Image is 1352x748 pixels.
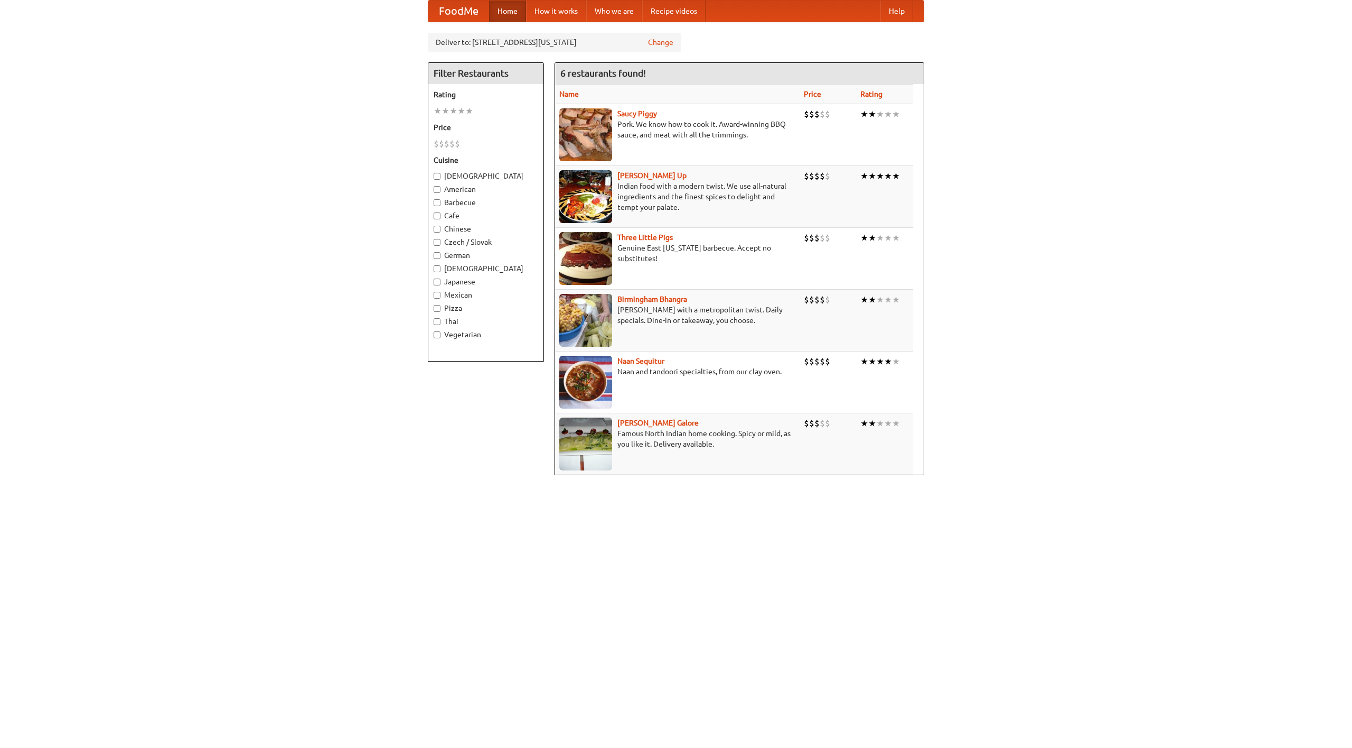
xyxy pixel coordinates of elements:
[449,105,457,117] li: ★
[892,294,900,306] li: ★
[434,292,440,299] input: Mexican
[860,418,868,429] li: ★
[825,356,830,367] li: $
[820,108,825,120] li: $
[804,108,809,120] li: $
[825,170,830,182] li: $
[617,295,687,303] a: Birmingham Bhangra
[434,155,538,165] h5: Cuisine
[434,199,440,206] input: Barbecue
[434,171,538,181] label: [DEMOGRAPHIC_DATA]
[868,170,876,182] li: ★
[457,105,465,117] li: ★
[449,138,455,150] li: $
[868,294,876,306] li: ★
[884,170,892,182] li: ★
[617,357,664,365] a: Naan Sequitur
[434,138,439,150] li: $
[559,304,795,326] p: [PERSON_NAME] with a metropolitan twist. Daily specials. Dine-in or takeaway, you choose.
[434,213,440,219] input: Cafe
[526,1,586,22] a: How it works
[559,181,795,213] p: Indian food with a modern twist. We use all-natural ingredients and the finest spices to delight ...
[876,170,884,182] li: ★
[559,108,612,161] img: saucy.jpg
[560,68,646,78] ng-pluralize: 6 restaurants found!
[876,294,884,306] li: ★
[559,119,795,140] p: Pork. We know how to cook it. Award-winning BBQ sauce, and meat with all the trimmings.
[820,356,825,367] li: $
[559,90,579,98] a: Name
[809,294,814,306] li: $
[428,33,681,52] div: Deliver to: [STREET_ADDRESS][US_STATE]
[860,356,868,367] li: ★
[884,232,892,244] li: ★
[617,109,657,118] a: Saucy Piggy
[434,210,538,221] label: Cafe
[617,171,687,180] b: [PERSON_NAME] Up
[804,418,809,429] li: $
[868,356,876,367] li: ★
[820,294,825,306] li: $
[434,122,538,133] h5: Price
[434,279,440,285] input: Japanese
[884,294,892,306] li: ★
[428,63,543,84] h4: Filter Restaurants
[559,294,612,347] img: bhangra.jpg
[434,305,440,312] input: Pizza
[559,418,612,470] img: currygalore.jpg
[559,356,612,409] img: naansequitur.jpg
[809,232,814,244] li: $
[434,239,440,246] input: Czech / Slovak
[434,265,440,272] input: [DEMOGRAPHIC_DATA]
[804,232,809,244] li: $
[804,356,809,367] li: $
[820,232,825,244] li: $
[559,428,795,449] p: Famous North Indian home cooking. Spicy or mild, as you like it. Delivery available.
[860,90,882,98] a: Rating
[814,170,820,182] li: $
[586,1,642,22] a: Who we are
[434,173,440,180] input: [DEMOGRAPHIC_DATA]
[434,263,538,274] label: [DEMOGRAPHIC_DATA]
[434,318,440,325] input: Thai
[814,294,820,306] li: $
[809,108,814,120] li: $
[434,226,440,233] input: Chinese
[434,224,538,234] label: Chinese
[434,276,538,287] label: Japanese
[892,232,900,244] li: ★
[876,108,884,120] li: ★
[884,108,892,120] li: ★
[434,250,538,261] label: German
[434,186,440,193] input: American
[860,232,868,244] li: ★
[825,232,830,244] li: $
[617,419,699,427] b: [PERSON_NAME] Galore
[442,105,449,117] li: ★
[559,170,612,223] img: curryup.jpg
[876,356,884,367] li: ★
[814,232,820,244] li: $
[825,418,830,429] li: $
[892,170,900,182] li: ★
[559,243,795,264] p: Genuine East [US_STATE] barbecue. Accept no substitutes!
[434,290,538,300] label: Mexican
[860,108,868,120] li: ★
[804,294,809,306] li: $
[465,105,473,117] li: ★
[809,170,814,182] li: $
[434,184,538,195] label: American
[892,108,900,120] li: ★
[825,108,830,120] li: $
[617,233,673,242] a: Three Little Pigs
[434,89,538,100] h5: Rating
[884,356,892,367] li: ★
[559,366,795,377] p: Naan and tandoori specialties, from our clay oven.
[820,170,825,182] li: $
[648,37,673,48] a: Change
[428,1,489,22] a: FoodMe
